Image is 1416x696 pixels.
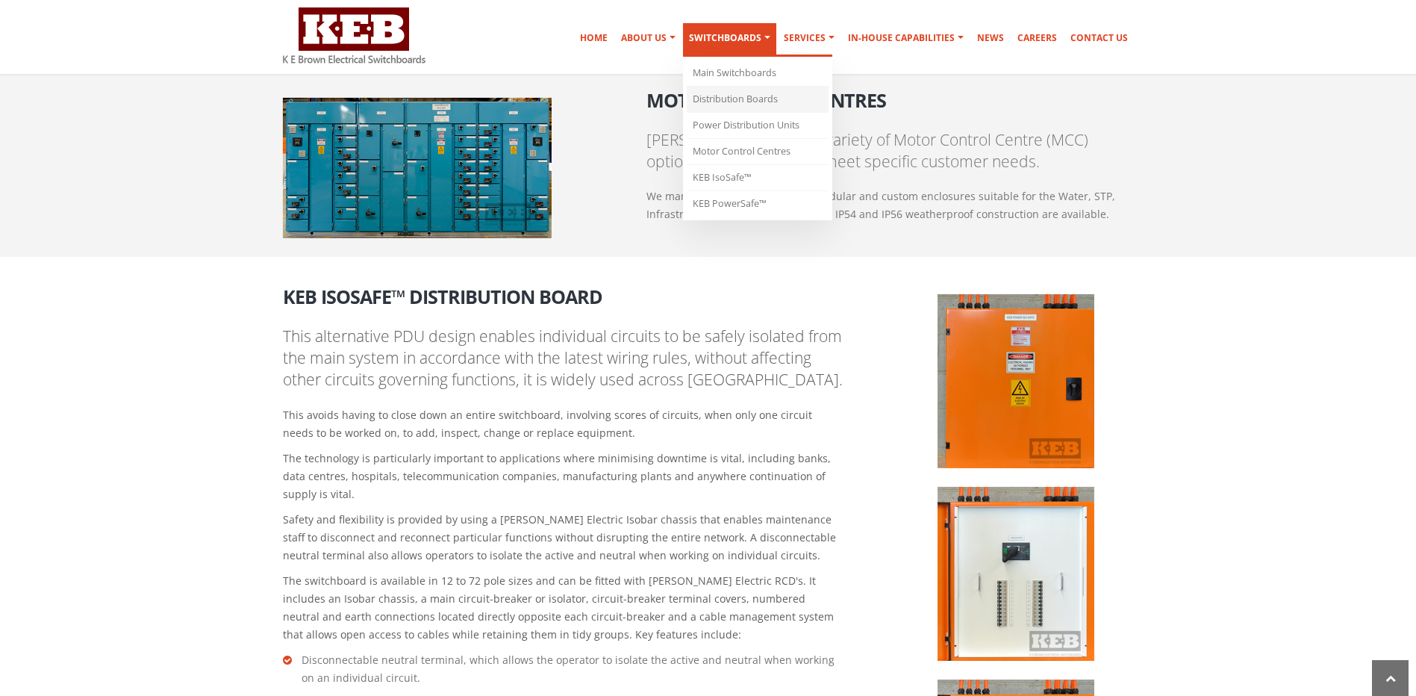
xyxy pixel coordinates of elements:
p: Safety and flexibility is provided by using a [PERSON_NAME] Electric Isobar chassis that enables ... [283,511,843,565]
li: Disconnectable neutral terminal, which allows the operator to isolate the active and neutral when... [283,651,843,687]
a: Motor Control Centres [687,139,829,165]
a: KEB IsoSafe™ [687,165,829,191]
p: This alternative PDU design enables individual circuits to be safely isolated from the main syste... [283,326,843,391]
h2: Motor Control Centres [646,79,1134,111]
a: Home [574,23,614,53]
a: Services [778,23,840,53]
a: Switchboards [683,23,776,57]
img: K E Brown Electrical Switchboards [283,7,425,63]
a: Careers [1011,23,1063,53]
p: The switchboard is available in 12 to 72 pole sizes and can be fitted with [PERSON_NAME] Electric... [283,572,843,644]
p: This avoids having to close down an entire switchboard, involving scores of circuits, when only o... [283,406,843,442]
a: Contact Us [1064,23,1134,53]
a: KEB PowerSafe™ [687,191,829,217]
a: Distribution Boards [687,87,829,113]
a: News [971,23,1010,53]
a: Power Distribution Units [687,113,829,139]
h2: KEB IsoSafe™ Distribution Board [283,276,843,307]
p: We manufacture Form 1, 2, 3 & 4 modular and custom enclosures suitable for the Water, STP, Infras... [646,187,1134,223]
a: In-house Capabilities [842,23,970,53]
a: About Us [615,23,682,53]
p: The technology is particularly important to applications where minimising downtime is vital, incl... [283,450,843,503]
a: Main Switchboards [687,60,829,87]
p: [PERSON_NAME] offers a variety of Motor Control Centre (MCC) options, purpose built to meet speci... [646,129,1134,173]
